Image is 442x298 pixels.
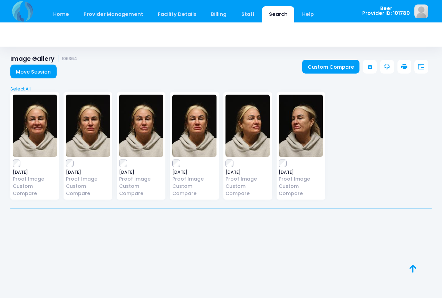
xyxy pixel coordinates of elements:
a: Proof Image [225,175,270,183]
span: [DATE] [279,170,323,174]
img: image [279,95,323,157]
a: Custom Compare [302,60,360,74]
a: Search [262,6,294,22]
a: Custom Compare [13,183,57,197]
img: image [13,95,57,157]
a: Proof Image [279,175,323,183]
a: Home [46,6,76,22]
a: Custom Compare [279,183,323,197]
span: [DATE] [225,170,270,174]
img: image [414,4,428,18]
a: Select All [8,86,434,93]
img: image [225,95,270,157]
a: Staff [234,6,261,22]
span: [DATE] [66,170,110,174]
span: Beer Provider ID: 101780 [362,6,410,16]
a: Proof Image [119,175,163,183]
a: Custom Compare [172,183,217,197]
span: [DATE] [13,170,57,174]
a: Proof Image [66,175,110,183]
span: [DATE] [119,170,163,174]
a: Help [296,6,321,22]
a: Billing [204,6,233,22]
a: Custom Compare [119,183,163,197]
a: Custom Compare [66,183,110,197]
a: Facility Details [151,6,203,22]
img: image [172,95,217,157]
a: Proof Image [13,175,57,183]
img: image [66,95,110,157]
a: Provider Management [77,6,150,22]
h1: Image Gallery [10,55,77,63]
a: Proof Image [172,175,217,183]
a: Custom Compare [225,183,270,197]
small: 106364 [62,56,77,61]
span: [DATE] [172,170,217,174]
a: Move Session [10,65,57,78]
img: image [119,95,163,157]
